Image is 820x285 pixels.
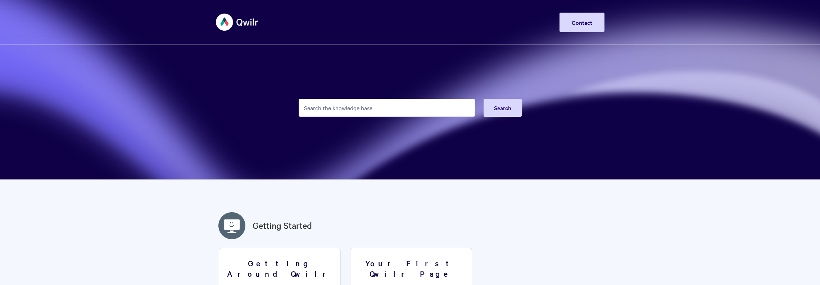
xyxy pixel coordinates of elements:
input: Search the knowledge base [299,99,475,117]
h3: Your First Qwilr Page [355,258,467,279]
a: Getting Started [253,219,312,232]
span: Search [494,104,511,112]
img: Qwilr Help Center [216,9,259,36]
button: Search [484,99,522,117]
a: Contact [559,13,604,32]
h3: Getting Around Qwilr [223,258,336,279]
